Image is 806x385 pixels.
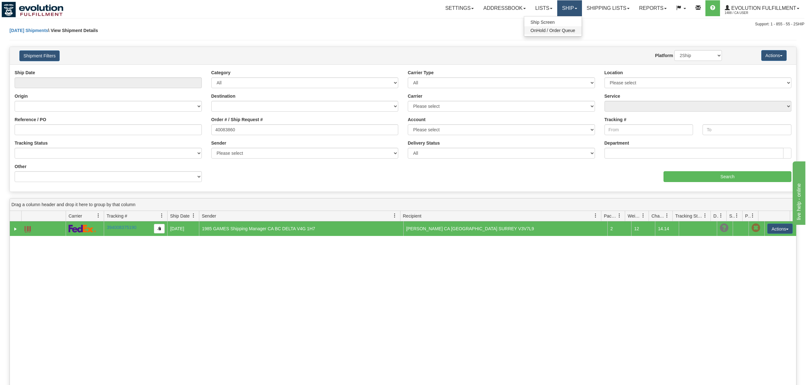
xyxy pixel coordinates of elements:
[614,210,625,221] a: Packages filter column settings
[15,116,46,123] label: Reference / PO
[582,0,634,16] a: Shipping lists
[10,199,796,211] div: grid grouping header
[10,28,48,33] a: [DATE] Shipments
[211,116,263,123] label: Order # / Ship Request #
[479,0,531,16] a: Addressbook
[631,221,655,236] td: 12
[662,210,672,221] a: Charge filter column settings
[745,213,750,219] span: Pickup Status
[156,210,167,221] a: Tracking # filter column settings
[15,69,35,76] label: Ship Date
[211,69,231,76] label: Category
[15,140,48,146] label: Tracking Status
[751,224,760,232] span: Pickup Not Assigned
[403,221,608,236] td: [PERSON_NAME] CA [GEOGRAPHIC_DATA] SURREY V3V7L9
[188,210,199,221] a: Ship Date filter column settings
[15,163,26,170] label: Other
[628,213,641,219] span: Weight
[531,20,555,25] span: Ship Screen
[634,0,671,16] a: Reports
[675,213,703,219] span: Tracking Status
[655,52,673,59] label: Platform
[524,18,582,26] a: Ship Screen
[531,28,575,33] span: OnHold / Order Queue
[408,93,422,99] label: Carrier
[408,69,433,76] label: Carrier Type
[211,93,235,99] label: Destination
[590,210,601,221] a: Recipient filter column settings
[655,221,679,236] td: 14.14
[604,93,620,99] label: Service
[48,28,98,33] span: \ View Shipment Details
[729,213,735,219] span: Shipment Issues
[408,116,426,123] label: Account
[730,5,796,11] span: Evolution Fulfillment
[2,2,63,17] img: logo1488.jpg
[747,210,758,221] a: Pickup Status filter column settings
[651,213,665,219] span: Charge
[403,213,421,219] span: Recipient
[199,221,403,236] td: 1985 GAMES Shipping Manager CA BC DELTA V4G 1H7
[107,213,127,219] span: Tracking #
[69,213,82,219] span: Carrier
[761,50,787,61] button: Actions
[12,226,19,232] a: Expand
[604,69,623,76] label: Location
[15,93,28,99] label: Origin
[791,160,805,225] iframe: chat widget
[389,210,400,221] a: Sender filter column settings
[731,210,742,221] a: Shipment Issues filter column settings
[93,210,104,221] a: Carrier filter column settings
[720,0,804,16] a: Evolution Fulfillment 1488 / CA User
[604,213,617,219] span: Packages
[664,171,791,182] input: Search
[69,225,96,232] img: 2 - FedEx Express®
[716,210,726,221] a: Delivery Status filter column settings
[725,10,772,16] span: 1488 / CA User
[607,221,631,236] td: 2
[700,210,710,221] a: Tracking Status filter column settings
[5,4,59,11] div: live help - online
[2,22,804,27] div: Support: 1 - 855 - 55 - 2SHIP
[154,224,165,233] button: Copy to clipboard
[524,26,582,35] a: OnHold / Order Queue
[557,0,582,16] a: Ship
[638,210,649,221] a: Weight filter column settings
[19,50,60,61] button: Shipment Filters
[167,221,199,236] td: [DATE]
[211,140,226,146] label: Sender
[604,140,629,146] label: Department
[440,0,479,16] a: Settings
[24,223,31,233] a: Label
[767,224,793,234] button: Actions
[604,124,693,135] input: From
[107,225,136,230] a: 394008375190
[531,0,557,16] a: Lists
[202,213,216,219] span: Sender
[604,116,626,123] label: Tracking #
[703,124,791,135] input: To
[170,213,189,219] span: Ship Date
[713,213,719,219] span: Delivery Status
[720,224,729,232] span: Unknown
[408,140,440,146] label: Delivery Status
